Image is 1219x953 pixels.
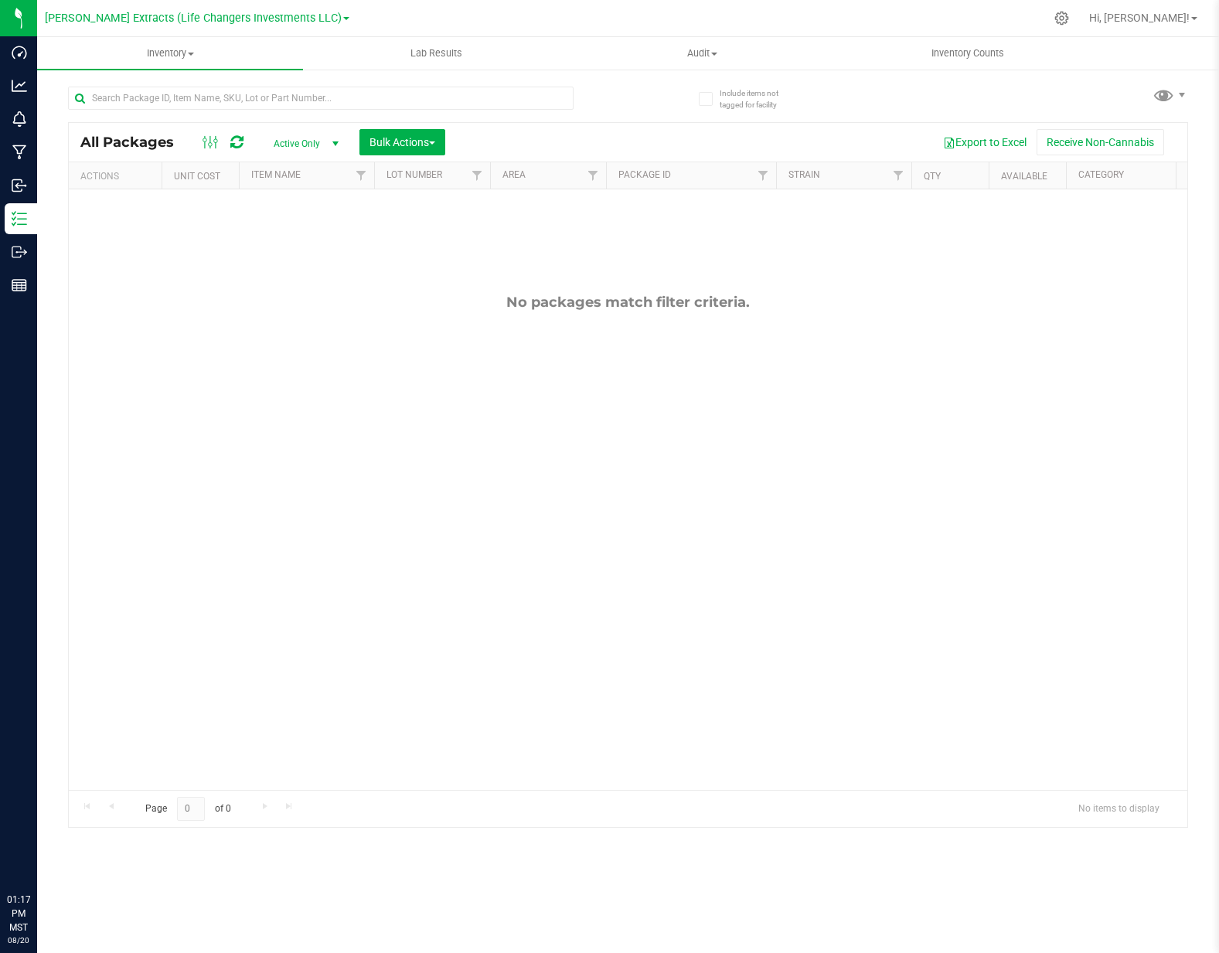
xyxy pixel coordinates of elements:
[569,37,835,70] a: Audit
[12,244,27,260] inline-svg: Outbound
[581,162,606,189] a: Filter
[37,37,303,70] a: Inventory
[80,134,189,151] span: All Packages
[69,294,1187,311] div: No packages match filter criteria.
[12,211,27,226] inline-svg: Inventory
[12,111,27,127] inline-svg: Monitoring
[1078,169,1124,180] a: Category
[12,178,27,193] inline-svg: Inbound
[349,162,374,189] a: Filter
[390,46,483,60] span: Lab Results
[933,129,1037,155] button: Export to Excel
[924,171,941,182] a: Qty
[502,169,526,180] a: Area
[1176,162,1201,189] a: Filter
[12,277,27,293] inline-svg: Reports
[751,162,776,189] a: Filter
[618,169,671,180] a: Package ID
[37,46,303,60] span: Inventory
[132,797,243,821] span: Page of 0
[788,169,820,180] a: Strain
[886,162,911,189] a: Filter
[720,87,797,111] span: Include items not tagged for facility
[15,829,62,876] iframe: Resource center
[835,37,1101,70] a: Inventory Counts
[1037,129,1164,155] button: Receive Non-Cannabis
[12,45,27,60] inline-svg: Dashboard
[12,78,27,94] inline-svg: Analytics
[386,169,442,180] a: Lot Number
[465,162,490,189] a: Filter
[251,169,301,180] a: Item Name
[1001,171,1047,182] a: Available
[80,171,155,182] div: Actions
[7,893,30,934] p: 01:17 PM MST
[45,12,342,25] span: [PERSON_NAME] Extracts (Life Changers Investments LLC)
[911,46,1025,60] span: Inventory Counts
[1052,11,1071,26] div: Manage settings
[369,136,435,148] span: Bulk Actions
[68,87,574,110] input: Search Package ID, Item Name, SKU, Lot or Part Number...
[7,934,30,946] p: 08/20
[174,171,220,182] a: Unit Cost
[1089,12,1190,24] span: Hi, [PERSON_NAME]!
[359,129,445,155] button: Bulk Actions
[12,145,27,160] inline-svg: Manufacturing
[1066,797,1172,820] span: No items to display
[570,46,834,60] span: Audit
[303,37,569,70] a: Lab Results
